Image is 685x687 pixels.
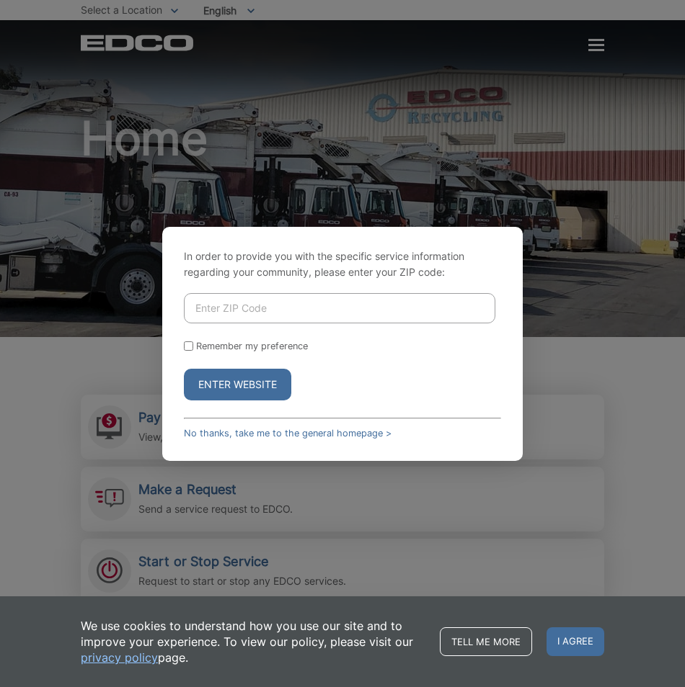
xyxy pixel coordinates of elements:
[547,627,604,656] span: I agree
[184,369,291,400] button: Enter Website
[440,627,532,656] a: Tell me more
[196,341,308,351] label: Remember my preference
[81,618,425,665] p: We use cookies to understand how you use our site and to improve your experience. To view our pol...
[81,650,158,665] a: privacy policy
[184,293,495,323] input: Enter ZIP Code
[184,248,501,280] p: In order to provide you with the specific service information regarding your community, please en...
[184,428,392,439] a: No thanks, take me to the general homepage >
